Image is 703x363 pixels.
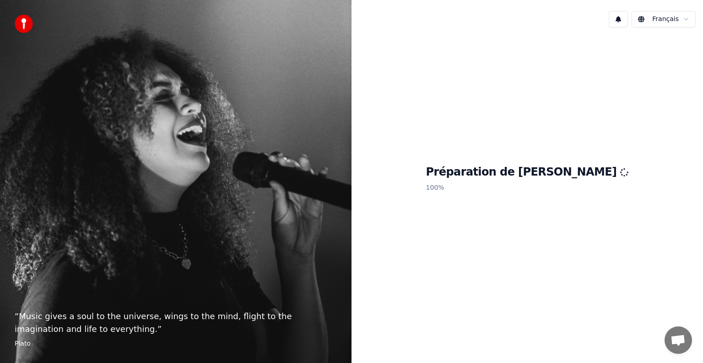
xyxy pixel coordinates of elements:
p: “ Music gives a soul to the universe, wings to the mind, flight to the imagination and life to ev... [15,310,337,336]
p: 100 % [426,180,629,196]
h1: Préparation de [PERSON_NAME] [426,165,629,180]
footer: Plato [15,339,337,348]
div: Ouvrir le chat [665,326,692,354]
img: youka [15,15,33,33]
